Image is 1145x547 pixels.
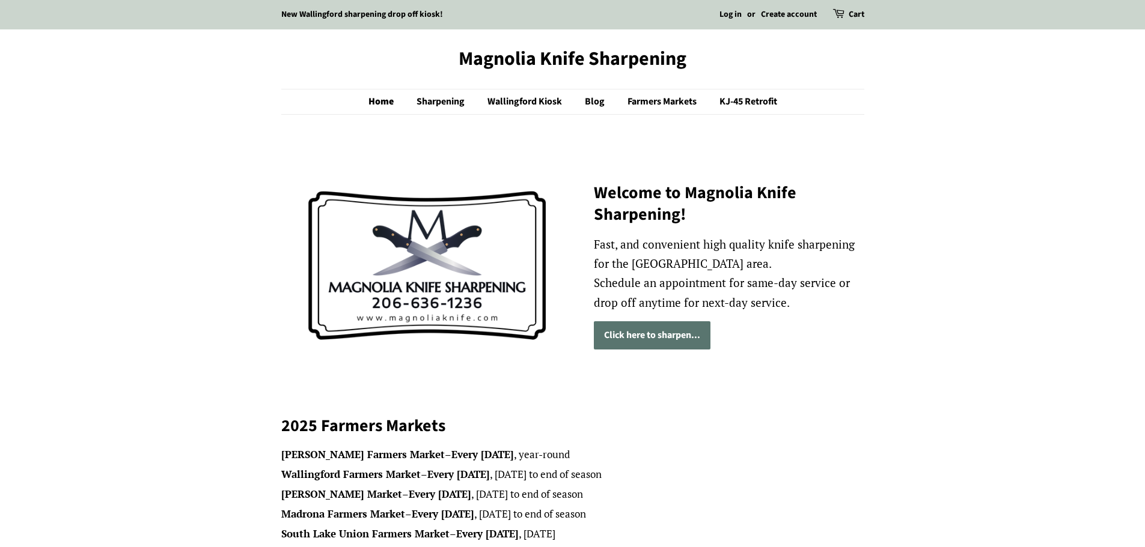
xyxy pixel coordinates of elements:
[456,527,519,540] strong: Every [DATE]
[281,447,445,461] strong: [PERSON_NAME] Farmers Market
[576,89,617,114] a: Blog
[478,89,574,114] a: Wallingford Kiosk
[409,487,471,501] strong: Every [DATE]
[710,89,777,114] a: KJ-45 Retrofit
[427,467,490,481] strong: Every [DATE]
[618,89,709,114] a: Farmers Markets
[281,466,864,483] li: – , [DATE] to end of season
[849,8,864,22] a: Cart
[719,8,742,20] a: Log in
[594,182,864,226] h2: Welcome to Magnolia Knife Sharpening!
[281,47,864,70] a: Magnolia Knife Sharpening
[281,527,450,540] strong: South Lake Union Farmers Market
[281,446,864,464] li: – , year-round
[281,8,443,20] a: New Wallingford sharpening drop off kiosk!
[408,89,477,114] a: Sharpening
[451,447,514,461] strong: Every [DATE]
[747,8,756,22] li: or
[281,467,421,481] strong: Wallingford Farmers Market
[594,321,710,349] a: Click here to sharpen...
[281,486,864,503] li: – , [DATE] to end of season
[594,235,864,312] p: Fast, and convenient high quality knife sharpening for the [GEOGRAPHIC_DATA] area. Schedule an ap...
[412,507,474,521] strong: Every [DATE]
[281,525,864,543] li: – , [DATE]
[368,89,406,114] a: Home
[281,487,402,501] strong: [PERSON_NAME] Market
[761,8,817,20] a: Create account
[281,415,864,437] h2: 2025 Farmers Markets
[281,507,405,521] strong: Madrona Farmers Market
[281,506,864,523] li: – , [DATE] to end of season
